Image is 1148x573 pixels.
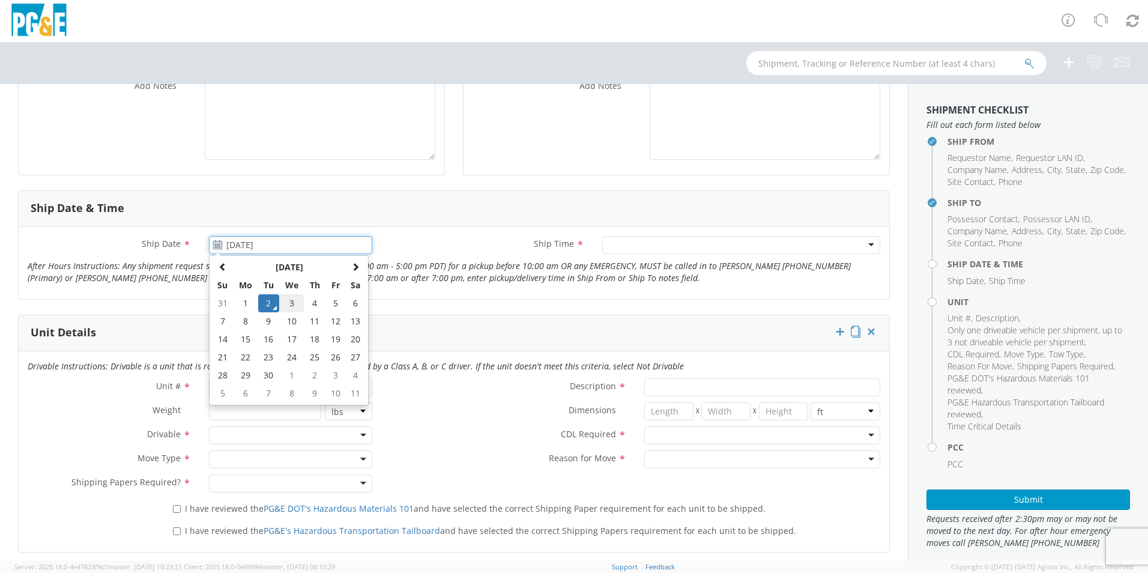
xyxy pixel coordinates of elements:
li: , [947,396,1127,420]
span: CDL Required [947,348,999,360]
span: Phone [998,237,1023,249]
span: PG&E DOT's Hazardous Materials 101 reviewed [947,372,1090,396]
td: 3 [279,294,304,312]
span: X [693,402,702,420]
span: Dimensions [569,404,616,416]
td: 26 [325,348,346,366]
td: 18 [304,330,325,348]
td: 6 [233,384,258,402]
li: , [1090,164,1126,176]
td: 16 [258,330,279,348]
span: Reason For Move [947,360,1012,372]
td: 9 [304,384,325,402]
h3: Ship Date & Time [31,202,124,214]
span: Move Type [1004,348,1044,360]
span: Phone [998,176,1023,187]
li: , [976,312,1021,324]
span: I have reviewed the and have selected the correct Shipping Papers requirement for each unit to be... [185,525,796,536]
th: Su [212,276,233,294]
th: Th [304,276,325,294]
li: , [1004,348,1046,360]
th: Fr [325,276,346,294]
span: PCC [947,458,963,470]
td: 27 [345,348,366,366]
span: Add Notes [134,80,177,91]
img: pge-logo-06675f144f4cfa6a6814.png [9,4,69,39]
td: 4 [345,366,366,384]
td: 21 [212,348,233,366]
li: , [1012,164,1044,176]
li: , [1090,225,1126,237]
span: Ship Date [947,275,984,286]
span: Only one driveable vehicle per shipment, up to 3 not driveable vehicle per shipment [947,324,1122,348]
span: Unit # [156,380,181,392]
span: Requests received after 2:30pm may or may not be moved to the next day. For after hour emergency ... [926,513,1130,549]
td: 5 [325,294,346,312]
li: , [947,213,1020,225]
span: Copyright © [DATE]-[DATE] Agistix Inc., All Rights Reserved [951,562,1134,572]
strong: Shipment Checklist [926,103,1029,117]
td: 30 [258,366,279,384]
td: 1 [279,366,304,384]
li: , [947,372,1127,396]
span: master, [DATE] 08:10:29 [262,562,335,571]
span: Possessor Contact [947,213,1018,225]
li: , [947,275,986,287]
h4: Ship To [947,198,1130,207]
span: State [1066,225,1086,237]
td: 29 [233,366,258,384]
th: We [279,276,304,294]
li: , [947,324,1127,348]
h4: PCC [947,443,1130,452]
th: Tu [258,276,279,294]
td: 2 [304,366,325,384]
td: 20 [345,330,366,348]
span: Description [976,312,1019,324]
td: 19 [325,330,346,348]
td: 7 [212,312,233,330]
span: PG&E Hazardous Transportation Tailboard reviewed [947,396,1104,420]
button: Submit [926,490,1130,510]
td: 12 [325,312,346,330]
td: 8 [233,312,258,330]
i: Drivable Instructions: Drivable is a unit that is roadworthy and can be driven over the road by a... [28,360,684,372]
td: 15 [233,330,258,348]
h4: Ship From [947,137,1130,146]
td: 9 [258,312,279,330]
input: Length [644,402,693,420]
span: Ship Time [989,275,1026,286]
td: 23 [258,348,279,366]
span: Weight [153,404,181,416]
span: I have reviewed the and have selected the correct Shipping Paper requirement for each unit to be ... [185,503,766,514]
td: 17 [279,330,304,348]
span: Zip Code [1090,164,1124,175]
li: , [947,225,1009,237]
span: Possessor LAN ID [1023,213,1090,225]
span: Ship Date [142,238,181,249]
input: Width [701,402,751,420]
td: 10 [325,384,346,402]
td: 6 [345,294,366,312]
td: 25 [304,348,325,366]
td: 10 [279,312,304,330]
span: Reason for Move [549,452,616,464]
span: Address [1012,225,1042,237]
span: Next Month [351,262,360,271]
i: After Hours Instructions: Any shipment request submitted after normal business hours (7:00 am - 5... [28,260,851,283]
td: 5 [212,384,233,402]
span: Site Contact [947,237,994,249]
td: 28 [212,366,233,384]
span: Drivable [147,428,181,440]
a: Support [612,562,638,571]
td: 24 [279,348,304,366]
span: Site Contact [947,176,994,187]
th: Sa [345,276,366,294]
td: 7 [258,384,279,402]
span: Shipping Papers Required [1017,360,1113,372]
h4: Ship Date & Time [947,259,1130,268]
li: , [1047,225,1063,237]
span: Requestor Name [947,152,1011,163]
input: Shipment, Tracking or Reference Number (at least 4 chars) [746,51,1047,75]
td: 8 [279,384,304,402]
td: 2 [258,294,279,312]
